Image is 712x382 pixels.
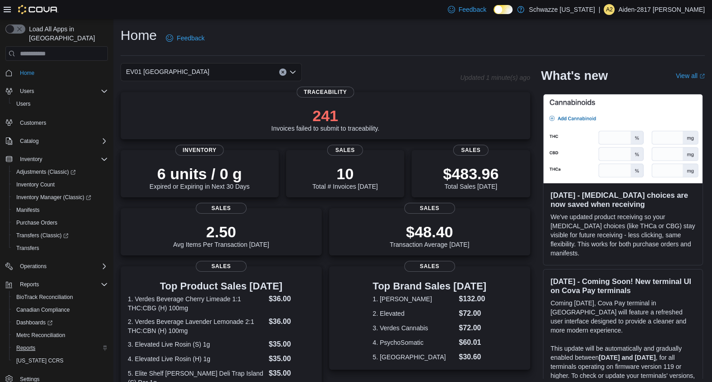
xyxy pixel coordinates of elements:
dd: $35.00 [269,339,315,350]
span: Operations [16,261,108,272]
span: Reports [13,343,108,353]
a: Transfers (Classic) [9,229,111,242]
strong: [DATE] and [DATE] [599,354,655,361]
p: Schwazze [US_STATE] [529,4,595,15]
div: Aiden-2817 Cano [604,4,615,15]
span: Transfers (Classic) [13,230,108,241]
div: Total # Invoices [DATE] [312,165,378,190]
a: Reports [13,343,39,353]
button: Reports [16,279,43,290]
span: Adjustments (Classic) [16,168,76,176]
dt: 1. [PERSON_NAME] [373,294,455,304]
button: Open list of options [289,69,296,76]
h3: Top Product Sales [DATE] [128,281,315,292]
span: Canadian Compliance [16,306,70,313]
span: Reports [16,344,35,352]
dd: $60.01 [459,337,486,348]
span: Metrc Reconciliation [16,332,65,339]
span: Transfers [16,245,39,252]
dt: 2. Elevated [373,309,455,318]
span: Catalog [16,136,108,147]
button: Transfers [9,242,111,255]
button: Home [2,66,111,79]
span: Inventory [20,156,42,163]
a: Transfers [13,243,43,254]
p: We've updated product receiving so your [MEDICAL_DATA] choices (like THCa or CBG) stay visible fo... [551,212,695,258]
span: Transfers (Classic) [16,232,68,239]
span: Users [20,88,34,95]
span: Purchase Orders [13,217,108,228]
span: Catalog [20,137,39,145]
div: Transaction Average [DATE] [390,223,470,248]
p: $48.40 [390,223,470,241]
dd: $72.00 [459,308,486,319]
dt: 4. PsychoSomatic [373,338,455,347]
span: Purchase Orders [16,219,58,226]
a: BioTrack Reconciliation [13,292,77,303]
span: Operations [20,263,47,270]
a: View allExternal link [676,72,705,79]
span: Sales [404,203,455,214]
span: A2 [606,4,613,15]
dd: $72.00 [459,323,486,333]
dd: $132.00 [459,294,486,304]
a: Metrc Reconciliation [13,330,69,341]
a: Purchase Orders [13,217,61,228]
button: Purchase Orders [9,216,111,229]
span: Inventory [16,154,108,165]
button: Operations [16,261,50,272]
span: Inventory Manager (Classic) [16,194,91,201]
img: Cova [18,5,58,14]
p: $483.96 [443,165,499,183]
dt: 2. Verdes Beverage Lavender Lemonade 2:1 THC:CBN (H) 100mg [128,317,265,335]
button: Inventory [16,154,46,165]
span: Sales [453,145,489,156]
span: BioTrack Reconciliation [13,292,108,303]
span: Users [13,98,108,109]
span: Manifests [13,205,108,215]
p: Aiden-2817 [PERSON_NAME] [618,4,705,15]
span: Canadian Compliance [13,304,108,315]
a: Canadian Compliance [13,304,73,315]
a: [US_STATE] CCRS [13,355,67,366]
button: Reports [9,342,111,354]
button: Customers [2,116,111,129]
dd: $36.00 [269,294,315,304]
span: Transfers [13,243,108,254]
a: Dashboards [13,317,56,328]
a: Feedback [162,29,208,47]
span: Dashboards [13,317,108,328]
button: Reports [2,278,111,291]
button: Canadian Compliance [9,304,111,316]
button: Metrc Reconciliation [9,329,111,342]
span: Sales [196,203,247,214]
h2: What's new [541,69,608,83]
a: Inventory Manager (Classic) [9,191,111,204]
span: Feedback [177,34,204,43]
dd: $36.00 [269,316,315,327]
a: Users [13,98,34,109]
svg: External link [699,73,705,79]
button: Users [2,85,111,98]
span: Home [16,67,108,78]
span: Inventory Count [16,181,55,188]
span: Customers [16,117,108,128]
dt: 4. Elevated Live Rosin (H) 1g [128,354,265,363]
a: Adjustments (Classic) [13,167,79,177]
dt: 5. [GEOGRAPHIC_DATA] [373,353,455,362]
span: Dashboards [16,319,53,326]
p: 2.50 [173,223,269,241]
span: Traceability [296,87,354,98]
span: Inventory Manager (Classic) [13,192,108,203]
h3: Top Brand Sales [DATE] [373,281,486,292]
button: Users [9,98,111,110]
dt: 1. Verdes Beverage Cherry Limeade 1:1 THC:CBG (H) 100mg [128,294,265,313]
button: Catalog [16,136,42,147]
h3: [DATE] - [MEDICAL_DATA] choices are now saved when receiving [551,191,695,209]
h3: [DATE] - Coming Soon! New terminal UI on Cova Pay terminals [551,277,695,295]
p: | [599,4,601,15]
div: Total Sales [DATE] [443,165,499,190]
dd: $30.60 [459,352,486,362]
span: Feedback [459,5,486,14]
